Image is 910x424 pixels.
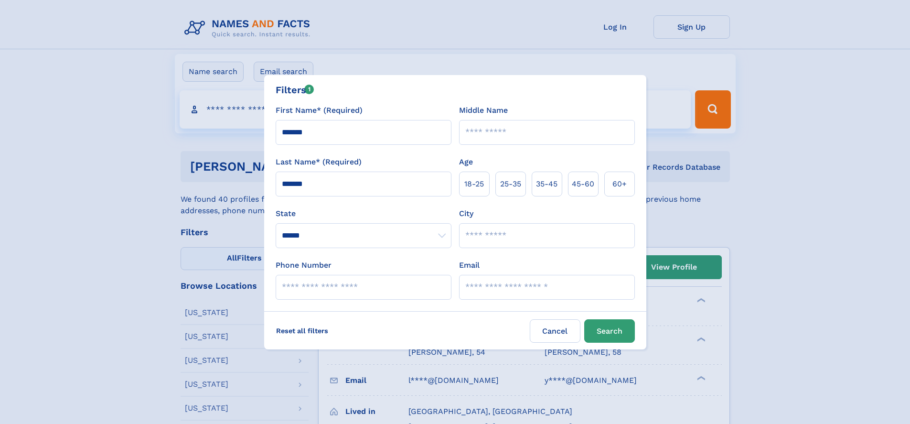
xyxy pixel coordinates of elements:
label: Cancel [530,319,580,343]
label: City [459,208,473,219]
button: Search [584,319,635,343]
span: 35‑45 [536,178,557,190]
label: Middle Name [459,105,508,116]
label: Age [459,156,473,168]
span: 25‑35 [500,178,521,190]
label: Reset all filters [270,319,334,342]
label: First Name* (Required) [276,105,363,116]
span: 60+ [612,178,627,190]
label: Last Name* (Required) [276,156,362,168]
span: 45‑60 [572,178,594,190]
div: Filters [276,83,314,97]
label: Phone Number [276,260,332,271]
span: 18‑25 [464,178,484,190]
label: State [276,208,451,219]
label: Email [459,260,480,271]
